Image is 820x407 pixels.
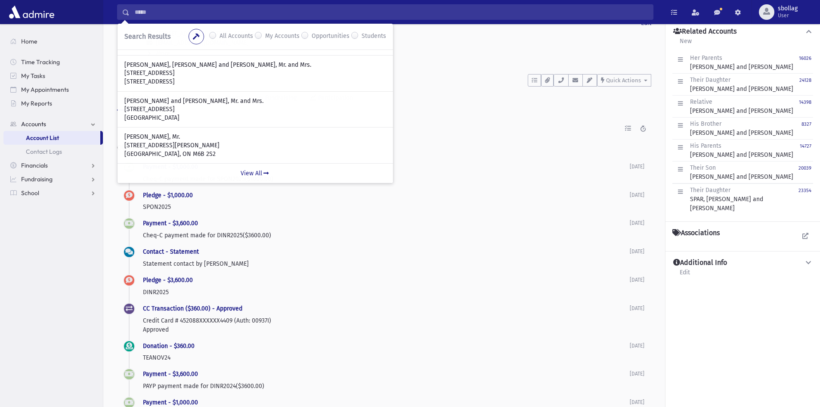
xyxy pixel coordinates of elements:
[124,78,386,86] p: [STREET_ADDRESS]
[220,31,253,42] label: All Accounts
[798,186,811,213] a: 23354
[143,220,198,227] a: Payment - $3,600.00
[143,231,630,240] p: Cheq-C payment made for DINR2025($3600.00)
[690,54,722,62] span: Her Parents
[124,133,386,141] p: [PERSON_NAME], Mr.
[630,399,644,405] span: [DATE]
[673,258,727,267] h4: Additional Info
[26,148,62,155] span: Contact Logs
[3,158,103,172] a: Financials
[798,188,811,193] small: 23354
[800,141,811,159] a: 14727
[630,220,644,226] span: [DATE]
[679,36,692,52] a: New
[3,145,103,158] a: Contact Logs
[690,163,793,181] div: [PERSON_NAME] and [PERSON_NAME]
[124,150,386,158] p: [GEOGRAPHIC_DATA], ON M6B 2S2
[143,342,195,350] a: Donation - $360.00
[630,277,644,283] span: [DATE]
[799,78,811,83] small: 24128
[124,61,386,69] p: [PERSON_NAME], [PERSON_NAME] and [PERSON_NAME], Mr. and Mrs.
[21,86,69,93] span: My Appointments
[799,56,811,61] small: 16026
[118,163,393,183] a: View All
[312,31,350,42] label: Opportunities
[21,99,52,107] span: My Reports
[143,288,630,297] p: DINR2025
[3,131,100,145] a: Account List
[21,162,48,169] span: Financials
[124,141,386,150] p: [STREET_ADDRESS][PERSON_NAME]
[124,69,386,78] p: [STREET_ADDRESS]
[778,5,798,12] span: sbollag
[130,4,653,20] input: Search
[7,3,56,21] img: AdmirePro
[690,75,793,93] div: [PERSON_NAME] and [PERSON_NAME]
[143,370,198,378] a: Payment - $3,600.00
[124,114,386,122] p: [GEOGRAPHIC_DATA]
[265,31,300,42] label: My Accounts
[143,382,630,391] p: PAYP payment made for DINR2024($3600.00)
[117,137,651,158] h2: Older
[690,119,793,137] div: [PERSON_NAME] and [PERSON_NAME]
[3,34,103,48] a: Home
[21,58,60,66] span: Time Tracking
[21,120,46,128] span: Accounts
[3,55,103,69] a: Time Tracking
[21,37,37,45] span: Home
[143,202,630,211] p: SPON2025
[597,74,651,87] button: Quick Actions
[26,134,59,142] span: Account List
[630,164,644,170] span: [DATE]
[679,267,690,283] a: Edit
[800,143,811,149] small: 14727
[362,31,386,42] label: Students
[799,97,811,115] a: 14398
[3,96,103,110] a: My Reports
[124,97,386,106] p: [PERSON_NAME] and [PERSON_NAME], Mr. and Mrs.
[673,27,736,36] h4: Related Accounts
[143,259,630,268] p: Statement contact by [PERSON_NAME]
[801,119,811,137] a: 8327
[143,353,630,362] p: TEANOV24
[672,27,813,36] button: Related Accounts
[799,53,811,71] a: 16026
[690,97,793,115] div: [PERSON_NAME] and [PERSON_NAME]
[3,186,103,200] a: School
[690,53,793,71] div: [PERSON_NAME] and [PERSON_NAME]
[778,12,798,19] span: User
[690,186,730,194] span: Their Daughter
[143,316,630,325] p: Credit Card # 452088XXXXXX4409 (Auth: 00937I)
[143,277,193,284] a: Pledge - $3,600.00
[143,305,242,312] a: CC Transaction ($360.00) - Approved
[606,77,641,84] span: Quick Actions
[630,343,644,349] span: [DATE]
[3,69,103,83] a: My Tasks
[630,305,644,311] span: [DATE]
[799,99,811,105] small: 14398
[798,165,811,171] small: 20039
[798,163,811,181] a: 20039
[21,189,39,197] span: School
[799,75,811,93] a: 24128
[3,83,103,96] a: My Appointments
[690,76,730,84] span: Their Daughter
[143,192,193,199] a: Pledge - $1,000.00
[690,164,716,171] span: Their Son
[672,229,720,237] h4: Associations
[143,248,199,255] a: Contact - Statement
[690,142,721,149] span: His Parents
[21,72,45,80] span: My Tasks
[690,98,712,106] span: Relative
[124,105,386,114] p: [STREET_ADDRESS]
[3,172,103,186] a: Fundraising
[801,121,811,127] small: 8327
[124,32,170,40] span: Search Results
[3,117,103,131] a: Accounts
[690,186,798,213] div: SPAR, [PERSON_NAME] and [PERSON_NAME]
[690,120,721,127] span: His Brother
[630,192,644,198] span: [DATE]
[672,258,813,267] button: Additional Info
[630,371,644,377] span: [DATE]
[143,325,630,334] p: Approved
